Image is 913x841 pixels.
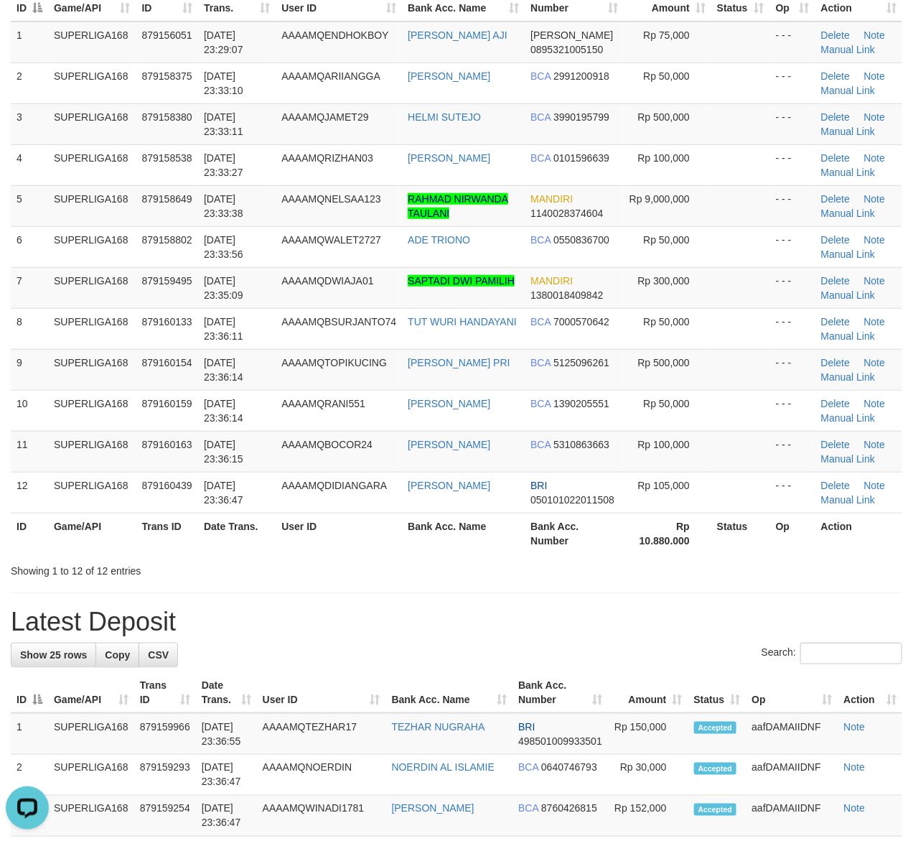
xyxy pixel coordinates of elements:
[553,234,609,246] span: Copy 0550836700 to clipboard
[11,643,96,667] a: Show 25 rows
[844,803,866,814] a: Note
[48,755,134,796] td: SUPERLIGA168
[408,111,481,123] a: HELMI SUTEJO
[553,316,609,327] span: Copy 7000570642 to clipboard
[864,70,886,82] a: Note
[638,439,690,450] span: Rp 100,000
[638,152,690,164] span: Rp 100,000
[530,357,551,368] span: BCA
[770,185,815,226] td: - - -
[541,803,597,814] span: Copy 8760426815 to clipboard
[48,144,136,185] td: SUPERLIGA168
[11,103,48,144] td: 3
[815,513,902,554] th: Action
[204,111,243,137] span: [DATE] 23:33:11
[386,672,513,713] th: Bank Acc. Name: activate to sort column ascending
[553,152,609,164] span: Copy 0101596639 to clipboard
[746,755,838,796] td: aafDAMAIIDNF
[643,398,690,409] span: Rp 50,000
[821,29,850,41] a: Delete
[6,6,49,49] button: Open LiveChat chat widget
[11,431,48,472] td: 11
[518,735,602,747] span: Copy 498501009933501 to clipboard
[694,722,737,734] span: Accepted
[643,316,690,327] span: Rp 50,000
[11,22,48,63] td: 1
[530,439,551,450] span: BCA
[688,672,746,713] th: Status: activate to sort column ascending
[11,513,48,554] th: ID
[746,672,838,713] th: Op: activate to sort column ascending
[643,234,690,246] span: Rp 50,000
[844,721,866,733] a: Note
[257,713,386,755] td: AAAAMQTEZHAR17
[11,144,48,185] td: 4
[204,439,243,465] span: [DATE] 23:36:15
[553,111,609,123] span: Copy 3990195799 to clipboard
[821,193,850,205] a: Delete
[800,643,902,664] input: Search:
[770,62,815,103] td: - - -
[638,111,690,123] span: Rp 500,000
[530,208,603,219] span: Copy 1140028374604 to clipboard
[142,316,192,327] span: 879160133
[204,357,243,383] span: [DATE] 23:36:14
[864,316,886,327] a: Note
[11,62,48,103] td: 2
[408,29,507,41] a: [PERSON_NAME] AJI
[204,480,243,506] span: [DATE] 23:36:47
[142,234,192,246] span: 879158802
[408,480,490,491] a: [PERSON_NAME]
[48,513,136,554] th: Game/API
[408,398,490,409] a: [PERSON_NAME]
[48,713,134,755] td: SUPERLIGA168
[530,289,603,301] span: Copy 1380018409842 to clipboard
[821,85,876,96] a: Manual Link
[11,185,48,226] td: 5
[770,472,815,513] td: - - -
[770,226,815,267] td: - - -
[770,144,815,185] td: - - -
[408,234,470,246] a: ADE TRIONO
[694,804,737,816] span: Accepted
[281,70,380,82] span: AAAAMQARIIANGGA
[821,439,850,450] a: Delete
[629,193,690,205] span: Rp 9,000,000
[48,103,136,144] td: SUPERLIGA168
[204,152,243,178] span: [DATE] 23:33:27
[257,796,386,837] td: AAAAMQWINADI1781
[408,193,508,219] a: RAHMAD NIRWANDA TAULANI
[609,755,688,796] td: Rp 30,000
[821,412,876,424] a: Manual Link
[48,390,136,431] td: SUPERLIGA168
[392,721,485,733] a: TEZHAR NUGRAHA
[257,755,386,796] td: AAAAMQNOERDIN
[553,439,609,450] span: Copy 5310863663 to clipboard
[281,480,387,491] span: AAAAMQDIDIANGARA
[11,472,48,513] td: 12
[864,480,886,491] a: Note
[762,643,902,664] label: Search:
[11,713,48,755] td: 1
[821,494,876,506] a: Manual Link
[408,70,490,82] a: [PERSON_NAME]
[821,167,876,178] a: Manual Link
[142,480,192,491] span: 879160439
[821,248,876,260] a: Manual Link
[844,762,866,773] a: Note
[821,480,850,491] a: Delete
[196,755,257,796] td: [DATE] 23:36:47
[48,349,136,390] td: SUPERLIGA168
[204,398,243,424] span: [DATE] 23:36:14
[142,70,192,82] span: 879158375
[821,289,876,301] a: Manual Link
[530,111,551,123] span: BCA
[643,29,690,41] span: Rp 75,000
[864,275,886,287] a: Note
[257,672,386,713] th: User ID: activate to sort column ascending
[746,713,838,755] td: aafDAMAIIDNF
[11,608,902,636] h1: Latest Deposit
[408,439,490,450] a: [PERSON_NAME]
[864,357,886,368] a: Note
[530,234,551,246] span: BCA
